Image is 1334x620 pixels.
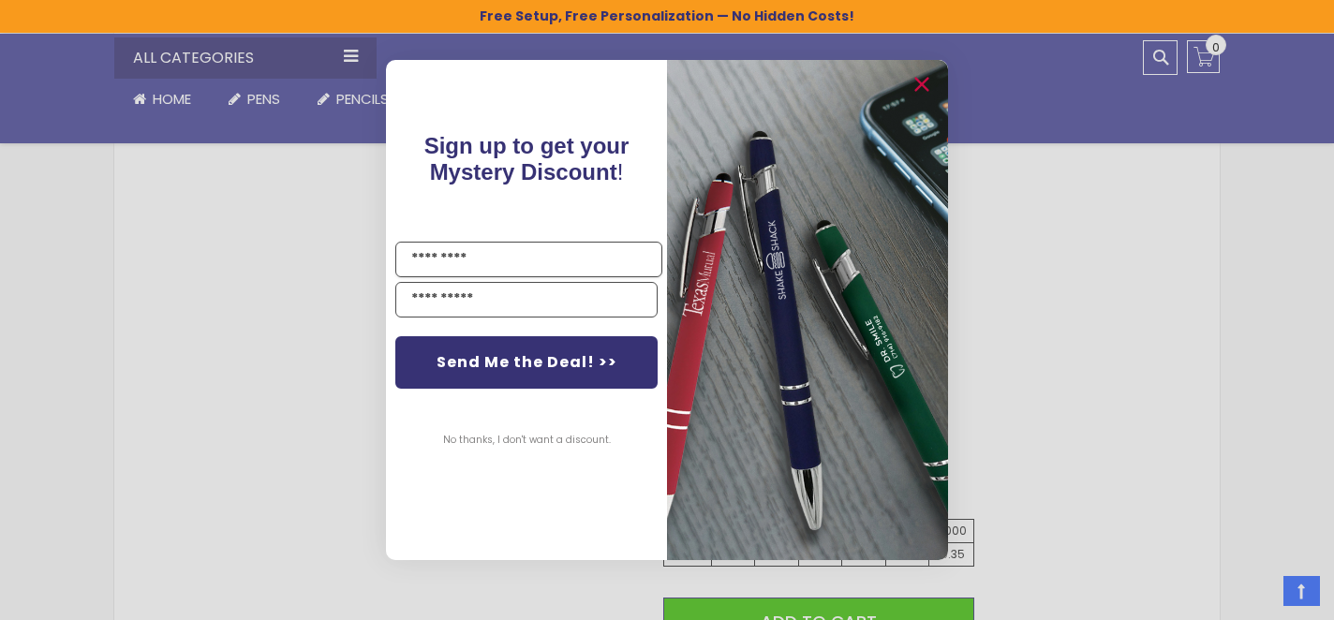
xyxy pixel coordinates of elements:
[424,133,630,185] span: Sign up to get your Mystery Discount
[424,133,630,185] span: !
[395,282,658,317] input: YOUR EMAIL
[434,417,620,464] button: No thanks, I don't want a discount.
[667,60,948,559] img: 081b18bf-2f98-4675-a917-09431eb06994.jpeg
[395,336,658,389] button: Send Me the Deal! >>
[1179,569,1334,620] iframe: Google Customer Reviews
[907,69,937,99] button: Close dialog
